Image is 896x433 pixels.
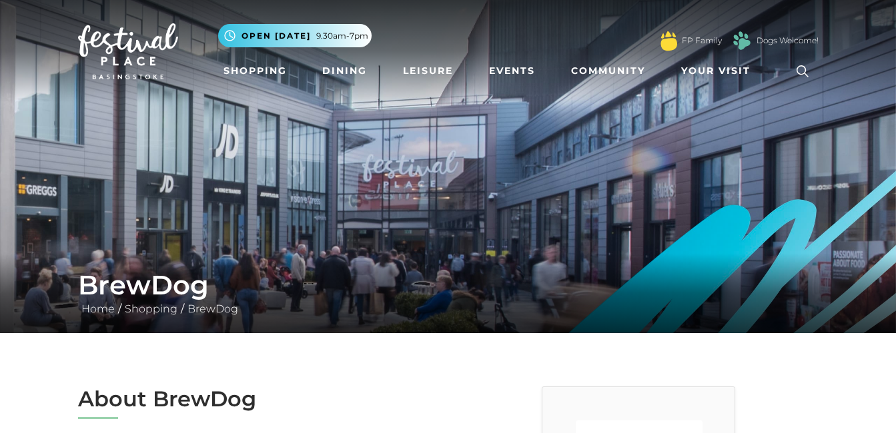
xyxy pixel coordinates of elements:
[78,269,819,301] h1: BrewDog
[184,302,242,315] a: BrewDog
[317,59,372,83] a: Dining
[682,35,722,47] a: FP Family
[68,269,829,317] div: / /
[757,35,819,47] a: Dogs Welcome!
[398,59,458,83] a: Leisure
[566,59,650,83] a: Community
[78,302,118,315] a: Home
[218,59,292,83] a: Shopping
[676,59,763,83] a: Your Visit
[218,24,372,47] button: Open [DATE] 9.30am-7pm
[316,30,368,42] span: 9.30am-7pm
[681,64,751,78] span: Your Visit
[121,302,181,315] a: Shopping
[78,23,178,79] img: Festival Place Logo
[484,59,540,83] a: Events
[78,386,438,412] h2: About BrewDog
[242,30,311,42] span: Open [DATE]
